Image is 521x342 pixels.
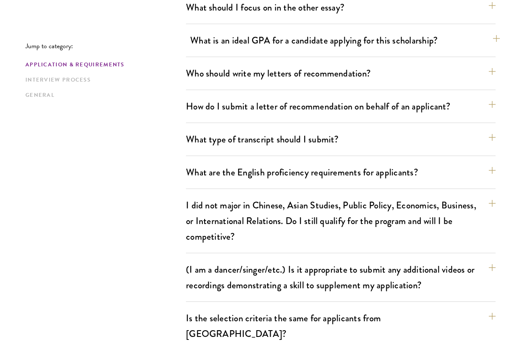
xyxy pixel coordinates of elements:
[186,196,496,246] button: I did not major in Chinese, Asian Studies, Public Policy, Economics, Business, or International R...
[186,97,496,116] button: How do I submit a letter of recommendation on behalf of an applicant?
[25,91,181,100] a: General
[190,31,500,50] button: What is an ideal GPA for a candidate applying for this scholarship?
[186,163,496,182] button: What are the English proficiency requirements for applicants?
[25,60,181,69] a: Application & Requirements
[186,260,496,295] button: (I am a dancer/singer/etc.) Is it appropriate to submit any additional videos or recordings demon...
[25,42,186,50] p: Jump to category:
[25,76,181,85] a: Interview Process
[186,130,496,149] button: What type of transcript should I submit?
[186,64,496,83] button: Who should write my letters of recommendation?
